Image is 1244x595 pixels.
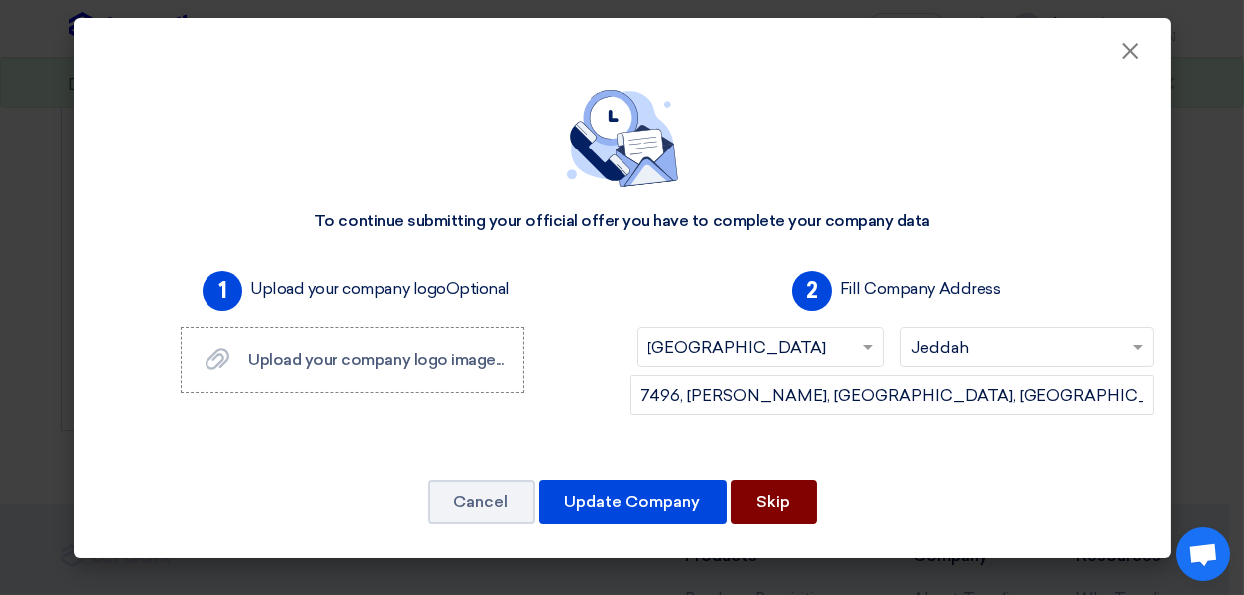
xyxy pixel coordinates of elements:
[314,211,930,232] div: To continue submitting your official offer you have to complete your company data
[792,271,832,311] span: 2
[840,277,1000,301] label: Fill Company Address
[630,375,1154,415] input: Add company main address
[248,350,503,369] span: Upload your company logo image...
[203,271,242,311] span: 1
[1105,32,1157,72] button: Close
[567,90,678,187] img: empty_state_contact.svg
[428,480,535,524] button: Cancel
[539,480,727,524] button: Update Company
[731,480,817,524] button: Skip
[446,279,510,298] span: Optional
[1121,36,1141,76] span: ×
[1176,527,1230,581] div: Open chat
[250,277,510,301] label: Upload your company logo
